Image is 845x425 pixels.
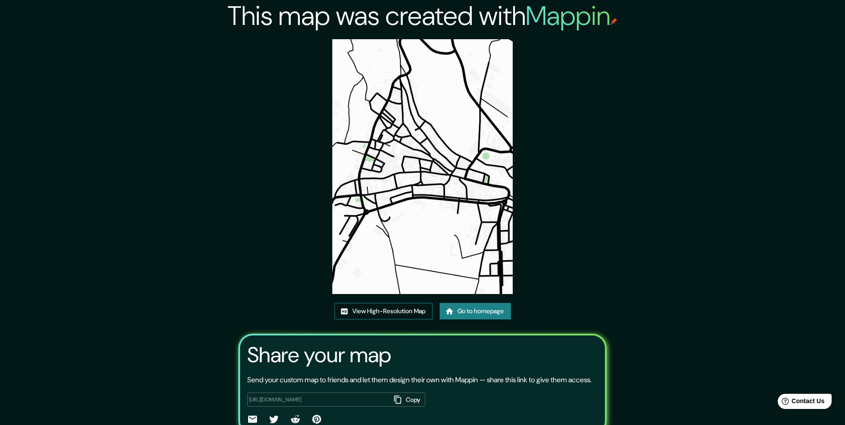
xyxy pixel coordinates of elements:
[332,39,513,294] img: created-map
[391,392,425,407] button: Copy
[440,303,511,319] a: Go to homepage
[247,375,592,385] p: Send your custom map to friends and let them design their own with Mappin — share this link to gi...
[247,343,391,368] h3: Share your map
[335,303,433,319] a: View High-Resolution Map
[766,390,835,415] iframe: Help widget launcher
[610,18,617,25] img: mappin-pin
